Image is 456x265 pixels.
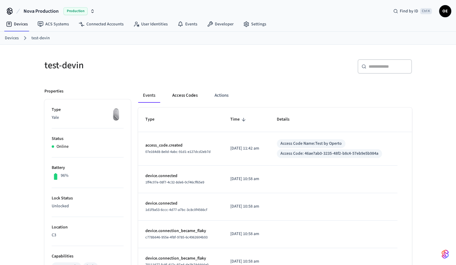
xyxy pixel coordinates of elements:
[420,8,432,14] span: Ctrl K
[230,231,262,237] p: [DATE] 10:58 am
[63,7,88,15] span: Production
[277,115,297,124] span: Details
[145,142,216,149] p: access_code.created
[52,203,124,209] p: Unlocked
[138,88,412,103] div: ant example
[24,8,59,15] span: Nova Production
[238,19,271,30] a: Settings
[230,203,262,210] p: [DATE] 10:58 am
[388,6,437,17] div: Find by IDCtrl K
[128,19,173,30] a: User Identities
[138,88,160,103] button: Events
[1,19,33,30] a: Devices
[52,195,124,202] p: Lock Status
[108,107,124,122] img: August Wifi Smart Lock 3rd Gen, Silver, Front
[44,59,225,72] h5: test-devin
[52,232,124,238] p: C3
[52,165,124,171] p: Battery
[52,253,124,260] p: Capabilities
[167,88,202,103] button: Access Codes
[400,8,418,14] span: Find by ID
[145,115,162,124] span: Type
[441,249,449,259] img: SeamLogoGradient.69752ec5.svg
[145,149,211,154] span: 07e164d8-8e0d-4abc-91d1-e127dcd2eb7d
[230,115,247,124] span: Time
[31,35,50,41] a: test-devin
[44,88,63,95] p: Properties
[61,173,69,179] p: 96%
[440,6,451,17] span: OE
[74,19,128,30] a: Connected Accounts
[280,141,342,147] div: Access Code Name: Test by Operto
[52,136,124,142] p: Status
[145,235,208,240] span: c778b646-955e-4f8f-9785-6c4962604b93
[145,207,207,212] span: 1d1f9a53-6ccc-4d77-a7bc-3c8c0f4566cf
[52,107,124,113] p: Type
[145,228,216,234] p: device.connection_became_flaky
[145,255,216,262] p: device.connection_became_flaky
[210,88,233,103] button: Actions
[145,180,204,185] span: 1ff4c07e-08f7-4c32-8de6-0cf46cff65e9
[33,19,74,30] a: ACS Systems
[173,19,202,30] a: Events
[439,5,451,17] button: OE
[202,19,238,30] a: Developer
[230,258,262,265] p: [DATE] 10:58 am
[57,144,69,150] p: Online
[145,173,216,179] p: device.connected
[230,176,262,182] p: [DATE] 10:58 am
[5,35,19,41] a: Devices
[52,224,124,231] p: Location
[52,115,124,121] p: Yale
[145,200,216,207] p: device.connected
[230,145,262,152] p: [DATE] 11:42 am
[280,150,378,157] div: Access Code: 46ae7ab0-3235-48f2-b8c4-57eb9e5b984a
